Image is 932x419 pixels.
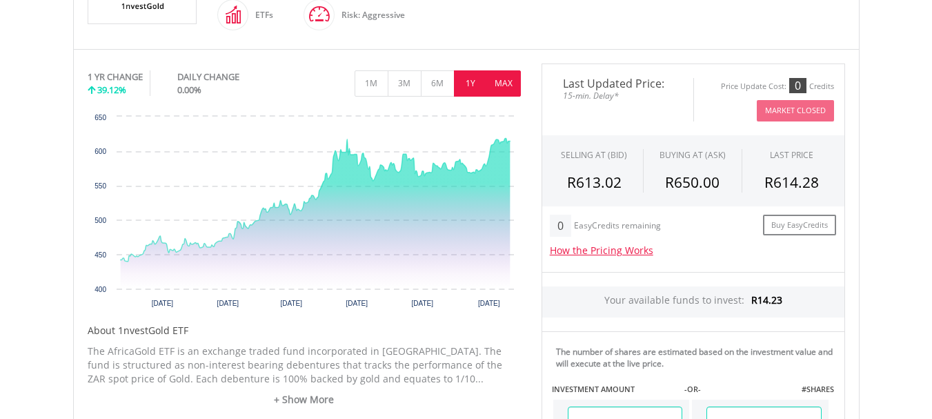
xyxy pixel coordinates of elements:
[421,70,455,97] button: 6M
[151,300,173,307] text: [DATE]
[802,384,834,395] label: #SHARES
[97,84,126,96] span: 39.12%
[88,110,521,317] svg: Interactive chart
[721,81,786,92] div: Price Update Cost:
[95,182,106,190] text: 550
[665,173,720,192] span: R650.00
[355,70,388,97] button: 1M
[542,286,844,318] div: Your available funds to invest:
[809,81,834,92] div: Credits
[88,324,521,338] h5: About 1nvestGold ETF
[757,100,834,121] button: Market Closed
[88,344,521,386] p: The AfricaGold ETF is an exchange traded fund incorporated in [GEOGRAPHIC_DATA]. The fund is stru...
[789,78,806,93] div: 0
[684,384,701,395] label: -OR-
[346,300,368,307] text: [DATE]
[95,251,106,259] text: 450
[763,215,836,236] a: Buy EasyCredits
[567,173,622,192] span: R613.02
[478,300,500,307] text: [DATE]
[764,173,819,192] span: R614.28
[88,393,521,407] a: + Show More
[553,89,683,102] span: 15-min. Delay*
[550,244,653,257] a: How the Pricing Works
[177,70,286,84] div: DAILY CHANGE
[88,110,521,317] div: Chart. Highcharts interactive chart.
[177,84,201,96] span: 0.00%
[552,384,635,395] label: INVESTMENT AMOUNT
[574,221,661,233] div: EasyCredits remaining
[454,70,488,97] button: 1Y
[553,78,683,89] span: Last Updated Price:
[217,300,239,307] text: [DATE]
[95,148,106,155] text: 600
[95,286,106,293] text: 400
[751,293,782,306] span: R14.23
[280,300,302,307] text: [DATE]
[95,114,106,121] text: 650
[770,149,813,161] div: LAST PRICE
[411,300,433,307] text: [DATE]
[487,70,521,97] button: MAX
[561,149,627,161] div: SELLING AT (BID)
[88,70,143,84] div: 1 YR CHANGE
[388,70,422,97] button: 3M
[660,149,726,161] span: BUYING AT (ASK)
[95,217,106,224] text: 500
[550,215,571,237] div: 0
[556,346,839,369] div: The number of shares are estimated based on the investment value and will execute at the live price.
